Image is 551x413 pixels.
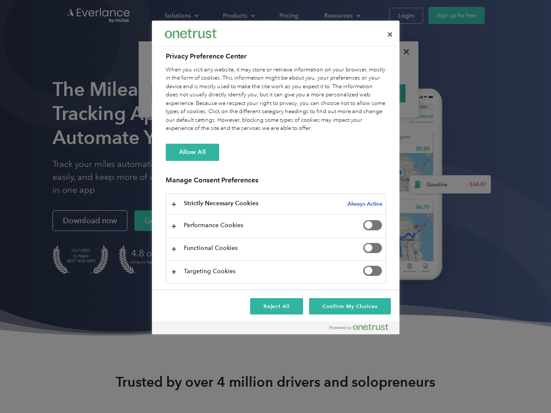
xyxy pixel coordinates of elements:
[166,176,386,189] h3: Manage Consent Preferences
[165,29,217,38] img: Everlance
[166,144,219,161] button: Allow All
[330,324,395,334] a: Powered by OneTrust Opens in a new Tab
[250,298,303,314] button: Reject All
[165,25,217,42] div: Everlance
[381,25,399,44] button: Close
[166,66,386,133] div: When you visit any website, it may store or retrieve information on your browser, mostly in the f...
[166,51,386,62] h2: Privacy Preference Center
[330,324,388,330] img: Powered by OneTrust Opens in a new Tab
[309,298,390,314] button: Confirm My Choices
[152,21,399,334] div: Preference center
[152,21,399,334] div: Privacy Preference Center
